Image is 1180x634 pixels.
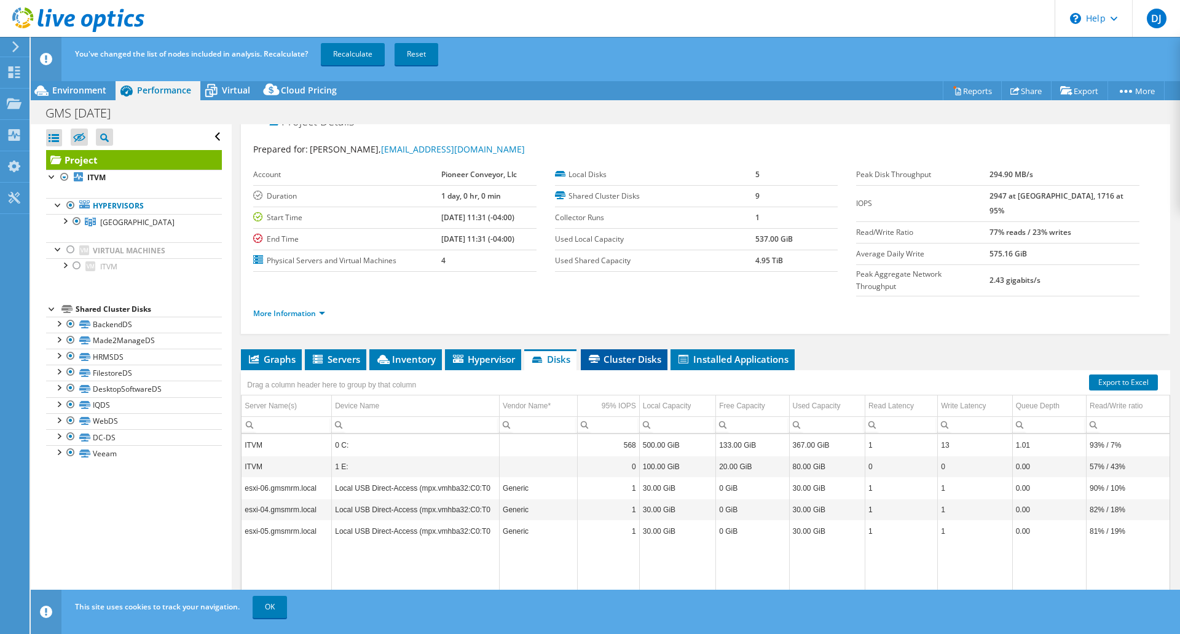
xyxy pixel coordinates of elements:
[868,398,914,413] div: Read Latency
[242,416,331,433] td: Column Server Name(s), Filter cell
[76,302,222,317] div: Shared Cluster Disks
[938,395,1012,417] td: Write Latency Column
[865,477,937,499] td: Column Read Latency, Value 1
[865,456,937,477] td: Column Read Latency, Value 0
[242,456,331,477] td: Column Server Name(s), Value ITVM
[865,416,937,433] td: Column Read Latency, Filter cell
[639,395,715,417] td: Local Capacity Column
[253,190,441,202] label: Duration
[789,499,865,520] td: Column Used Capacity, Value 30.00 GiB
[222,84,250,96] span: Virtual
[578,520,639,542] td: Column 95% IOPS, Value 1
[320,114,354,129] span: Details
[639,434,715,456] td: Column Local Capacity, Value 500.00 GiB
[578,456,639,477] td: Column 95% IOPS, Value 0
[856,248,989,260] label: Average Daily Write
[856,168,989,181] label: Peak Disk Throughput
[1087,477,1170,499] td: Column Read/Write ratio, Value 90% / 10%
[602,398,636,413] div: 95% IOPS
[1001,81,1052,100] a: Share
[395,43,438,65] a: Reset
[677,353,789,365] span: Installed Applications
[269,116,317,128] span: Project
[716,434,789,456] td: Column Free Capacity, Value 133.00 GiB
[87,172,106,183] b: ITVM
[441,234,514,244] b: [DATE] 11:31 (-04:00)
[137,84,191,96] span: Performance
[1090,398,1143,413] div: Read/Write ratio
[1089,374,1158,390] a: Export to Excel
[1147,9,1166,28] span: DJ
[793,398,841,413] div: Used Capacity
[253,168,441,181] label: Account
[253,212,441,224] label: Start Time
[500,434,578,456] td: Column Vendor Name*, Value
[989,191,1123,216] b: 2947 at [GEOGRAPHIC_DATA], 1716 at 95%
[46,429,222,445] a: DC-DS
[1087,456,1170,477] td: Column Read/Write ratio, Value 57% / 43%
[100,261,117,272] span: ITVM
[789,456,865,477] td: Column Used Capacity, Value 80.00 GiB
[941,398,986,413] div: Write Latency
[46,170,222,186] a: ITVM
[578,395,639,417] td: 95% IOPS Column
[555,212,755,224] label: Collector Runs
[441,212,514,223] b: [DATE] 11:31 (-04:00)
[46,242,222,258] a: Virtual Machines
[789,434,865,456] td: Column Used Capacity, Value 367.00 GiB
[46,333,222,349] a: Made2ManageDS
[247,353,296,365] span: Graphs
[245,398,297,413] div: Server Name(s)
[856,197,989,210] label: IOPS
[441,169,517,180] b: Pioneer Conveyor, Llc
[310,143,525,155] span: [PERSON_NAME],
[865,520,937,542] td: Column Read Latency, Value 1
[100,217,175,228] span: [GEOGRAPHIC_DATA]
[555,168,755,181] label: Local Disks
[381,143,525,155] a: [EMAIL_ADDRESS][DOMAIN_NAME]
[789,416,865,433] td: Column Used Capacity, Filter cell
[755,191,760,201] b: 9
[938,520,1012,542] td: Column Write Latency, Value 1
[244,376,419,394] div: Drag a column header here to group by that column
[500,416,578,433] td: Column Vendor Name*, Filter cell
[253,143,308,155] label: Prepared for:
[1087,395,1170,417] td: Read/Write ratio Column
[1087,520,1170,542] td: Column Read/Write ratio, Value 81% / 19%
[46,258,222,274] a: ITVM
[335,398,379,413] div: Device Name
[578,434,639,456] td: Column 95% IOPS, Value 568
[639,477,715,499] td: Column Local Capacity, Value 30.00 GiB
[332,434,500,456] td: Column Device Name, Value 0 C:
[1051,81,1108,100] a: Export
[242,520,331,542] td: Column Server Name(s), Value esxi-05.gmsmrm.local
[46,365,222,381] a: FilestoreDS
[242,477,331,499] td: Column Server Name(s), Value esxi-06.gmsmrm.local
[755,255,783,266] b: 4.95 TiB
[500,395,578,417] td: Vendor Name* Column
[639,520,715,542] td: Column Local Capacity, Value 30.00 GiB
[639,499,715,520] td: Column Local Capacity, Value 30.00 GiB
[856,226,989,239] label: Read/Write Ratio
[46,349,222,365] a: HRMSDS
[989,227,1071,237] b: 77% reads / 23% writes
[639,416,715,433] td: Column Local Capacity, Filter cell
[755,212,760,223] b: 1
[1107,81,1165,100] a: More
[281,84,337,96] span: Cloud Pricing
[75,601,240,612] span: This site uses cookies to track your navigation.
[46,150,222,170] a: Project
[587,353,661,365] span: Cluster Disks
[938,434,1012,456] td: Column Write Latency, Value 13
[989,275,1040,285] b: 2.43 gigabits/s
[716,477,789,499] td: Column Free Capacity, Value 0 GiB
[441,255,446,266] b: 4
[332,416,500,433] td: Column Device Name, Filter cell
[46,317,222,333] a: BackendDS
[52,84,106,96] span: Environment
[555,255,755,267] label: Used Shared Capacity
[46,445,222,461] a: Veeam
[989,169,1033,180] b: 294.90 MB/s
[716,416,789,433] td: Column Free Capacity, Filter cell
[1012,520,1086,542] td: Column Queue Depth, Value 0.00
